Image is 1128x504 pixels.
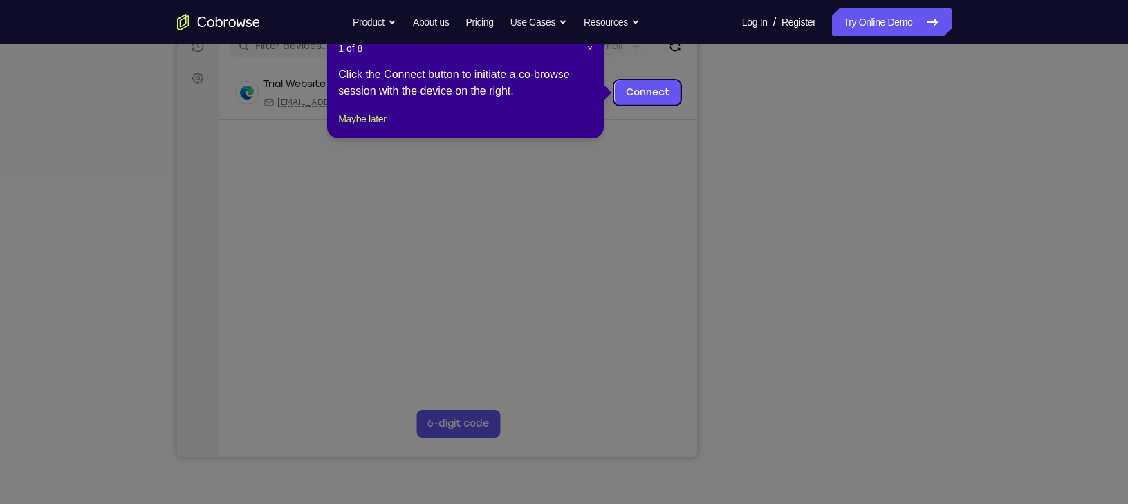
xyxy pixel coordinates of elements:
[8,72,33,97] a: Settings
[773,14,776,30] span: /
[510,8,567,36] button: Use Cases
[584,8,640,36] button: Resources
[742,8,768,36] a: Log In
[239,416,323,444] button: 6-digit code
[8,40,33,65] a: Sessions
[177,14,260,30] a: Go to the home page
[420,46,445,59] label: Email
[86,103,249,114] div: Email
[587,41,593,55] button: Close Tour
[156,89,158,92] div: New devices found.
[338,66,593,100] div: Click the Connect button to initiate a co-browse session with the device on the right.
[338,111,386,127] button: Maybe later
[86,84,149,97] div: Trial Website
[8,8,33,33] a: Connect
[257,103,342,114] div: App
[42,73,520,126] div: Open device details
[275,46,318,59] label: demo_id
[154,85,190,96] div: Online
[78,46,252,59] input: Filter devices...
[100,103,249,114] span: web@example.com
[587,43,593,54] span: ×
[271,103,342,114] span: Cobrowse demo
[438,86,503,111] a: Connect
[782,8,815,36] a: Register
[832,8,951,36] a: Try Online Demo
[487,41,509,64] button: Refresh
[53,8,129,30] h1: Connect
[351,103,387,114] span: +11 more
[413,8,449,36] a: About us
[353,8,396,36] button: Product
[465,8,493,36] a: Pricing
[338,41,362,55] span: 1 of 8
